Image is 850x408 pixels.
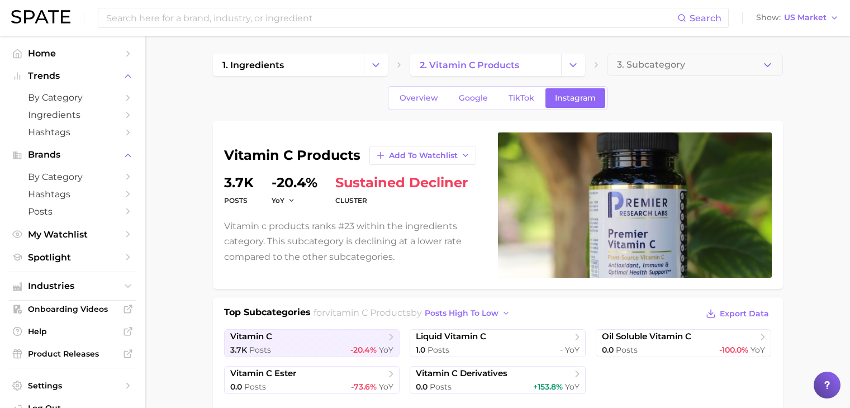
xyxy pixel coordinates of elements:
[602,345,614,355] span: 0.0
[222,60,284,70] span: 1. ingredients
[28,206,117,217] span: Posts
[410,329,586,357] a: liquid vitamin c1.0 Posts- YoY
[533,382,563,392] span: +153.8%
[751,345,765,355] span: YoY
[335,194,468,207] dt: cluster
[379,345,393,355] span: YoY
[28,172,117,182] span: by Category
[379,382,393,392] span: YoY
[9,323,136,340] a: Help
[9,89,136,106] a: by Category
[555,93,596,103] span: Instagram
[416,345,425,355] span: 1.0
[9,249,136,266] a: Spotlight
[249,345,271,355] span: Posts
[410,366,586,394] a: vitamin c derivatives0.0 Posts+153.8% YoY
[616,345,638,355] span: Posts
[428,345,449,355] span: Posts
[11,10,70,23] img: SPATE
[499,88,544,108] a: TikTok
[422,306,514,321] button: posts high to low
[430,382,452,392] span: Posts
[224,176,254,189] dd: 3.7k
[9,377,136,394] a: Settings
[224,306,311,322] h1: Top Subcategories
[272,196,284,205] span: YoY
[351,382,377,392] span: -73.6%
[224,329,400,357] a: vitamin c3.7k Posts-20.4% YoY
[9,345,136,362] a: Product Releases
[28,349,117,359] span: Product Releases
[9,186,136,203] a: Hashtags
[9,278,136,295] button: Industries
[244,382,266,392] span: Posts
[703,306,771,321] button: Export Data
[224,149,360,162] h1: vitamin c products
[784,15,827,21] span: US Market
[565,345,580,355] span: YoY
[230,382,242,392] span: 0.0
[28,150,117,160] span: Brands
[617,60,685,70] span: 3. Subcategory
[28,281,117,291] span: Industries
[369,146,476,165] button: Add to Watchlist
[509,93,534,103] span: TikTok
[9,68,136,84] button: Trends
[28,127,117,137] span: Hashtags
[224,194,254,207] dt: Posts
[28,252,117,263] span: Spotlight
[459,93,488,103] span: Google
[28,71,117,81] span: Trends
[449,88,497,108] a: Google
[9,301,136,317] a: Onboarding Videos
[420,60,519,70] span: 2. vitamin c products
[9,106,136,124] a: Ingredients
[9,124,136,141] a: Hashtags
[272,176,317,189] dd: -20.4%
[28,229,117,240] span: My Watchlist
[230,345,247,355] span: 3.7k
[28,304,117,314] span: Onboarding Videos
[230,368,296,379] span: vitamin c ester
[224,219,485,264] p: Vitamin c products ranks #23 within the ingredients category. This subcategory is declining at a ...
[9,168,136,186] a: by Category
[314,307,514,318] span: for by
[9,45,136,62] a: Home
[28,48,117,59] span: Home
[561,54,585,76] button: Change Category
[28,326,117,336] span: Help
[596,329,772,357] a: oil soluble vitamin c0.0 Posts-100.0% YoY
[607,54,782,76] button: 3. Subcategory
[756,15,781,21] span: Show
[213,54,364,76] a: 1. ingredients
[335,176,468,189] span: sustained decliner
[325,307,411,318] span: vitamin c products
[28,381,117,391] span: Settings
[425,309,498,318] span: posts high to low
[224,366,400,394] a: vitamin c ester0.0 Posts-73.6% YoY
[364,54,388,76] button: Change Category
[565,382,580,392] span: YoY
[9,226,136,243] a: My Watchlist
[416,382,428,392] span: 0.0
[410,54,561,76] a: 2. vitamin c products
[719,345,748,355] span: -100.0%
[28,110,117,120] span: Ingredients
[390,88,448,108] a: Overview
[720,309,769,319] span: Export Data
[416,331,486,342] span: liquid vitamin c
[545,88,605,108] a: Instagram
[690,13,721,23] span: Search
[9,203,136,220] a: Posts
[28,189,117,200] span: Hashtags
[602,331,691,342] span: oil soluble vitamin c
[400,93,438,103] span: Overview
[272,196,296,205] button: YoY
[389,151,458,160] span: Add to Watchlist
[753,11,842,25] button: ShowUS Market
[230,331,272,342] span: vitamin c
[9,146,136,163] button: Brands
[350,345,377,355] span: -20.4%
[416,368,507,379] span: vitamin c derivatives
[28,92,117,103] span: by Category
